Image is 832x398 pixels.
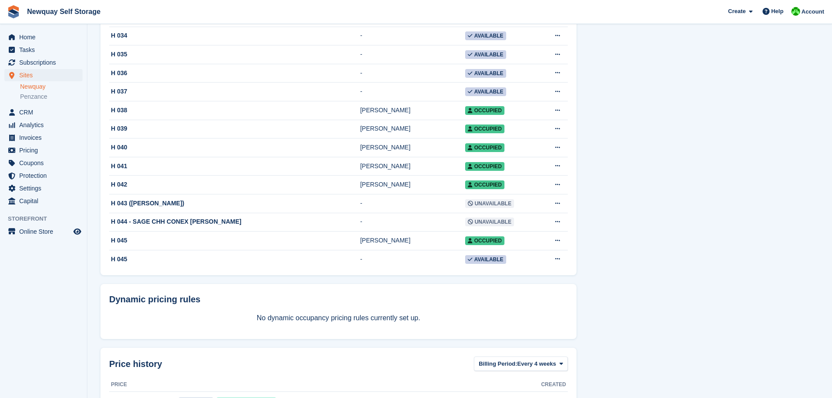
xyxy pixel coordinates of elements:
[360,45,465,64] td: -
[465,143,504,152] span: Occupied
[4,69,83,81] a: menu
[109,87,360,96] div: H 037
[465,50,506,59] span: Available
[4,119,83,131] a: menu
[109,293,568,306] div: Dynamic pricing rules
[109,162,360,171] div: H 041
[360,194,465,213] td: -
[109,199,360,208] div: H 043 ([PERSON_NAME])
[465,162,504,171] span: Occupied
[360,143,465,152] div: [PERSON_NAME]
[360,27,465,45] td: -
[19,170,72,182] span: Protection
[24,4,104,19] a: Newquay Self Storage
[109,378,177,392] th: Price
[19,195,72,207] span: Capital
[465,125,504,133] span: Occupied
[771,7,784,16] span: Help
[728,7,746,16] span: Create
[19,225,72,238] span: Online Store
[109,124,360,133] div: H 039
[19,132,72,144] span: Invoices
[19,106,72,118] span: CRM
[4,44,83,56] a: menu
[19,56,72,69] span: Subscriptions
[109,143,360,152] div: H 040
[360,64,465,83] td: -
[465,31,506,40] span: Available
[4,170,83,182] a: menu
[109,217,360,226] div: H 044 - SAGE CHH CONEX [PERSON_NAME]
[4,157,83,169] a: menu
[4,56,83,69] a: menu
[8,215,87,223] span: Storefront
[360,213,465,232] td: -
[360,250,465,268] td: -
[465,218,514,226] span: Unavailable
[4,132,83,144] a: menu
[465,199,514,208] span: Unavailable
[109,255,360,264] div: H 045
[465,69,506,78] span: Available
[360,106,465,115] div: [PERSON_NAME]
[109,106,360,115] div: H 038
[19,44,72,56] span: Tasks
[109,236,360,245] div: H 045
[19,119,72,131] span: Analytics
[4,144,83,156] a: menu
[72,226,83,237] a: Preview store
[109,180,360,189] div: H 042
[4,31,83,43] a: menu
[4,195,83,207] a: menu
[465,236,504,245] span: Occupied
[109,50,360,59] div: H 035
[791,7,800,16] img: Baylor
[360,236,465,245] div: [PERSON_NAME]
[474,356,568,371] button: Billing Period: Every 4 weeks
[19,182,72,194] span: Settings
[360,124,465,133] div: [PERSON_NAME]
[4,182,83,194] a: menu
[109,69,360,78] div: H 036
[4,225,83,238] a: menu
[360,162,465,171] div: [PERSON_NAME]
[19,144,72,156] span: Pricing
[801,7,824,16] span: Account
[360,180,465,189] div: [PERSON_NAME]
[109,357,162,370] span: Price history
[109,313,568,323] p: No dynamic occupancy pricing rules currently set up.
[109,31,360,40] div: H 034
[19,31,72,43] span: Home
[360,83,465,101] td: -
[7,5,20,18] img: stora-icon-8386f47178a22dfd0bd8f6a31ec36ba5ce8667c1dd55bd0f319d3a0aa187defe.svg
[20,93,83,101] a: Penzance
[20,83,83,91] a: Newquay
[541,381,566,388] span: Created
[19,157,72,169] span: Coupons
[465,180,504,189] span: Occupied
[465,106,504,115] span: Occupied
[465,87,506,96] span: Available
[465,255,506,264] span: Available
[517,360,556,368] span: Every 4 weeks
[479,360,517,368] span: Billing Period:
[4,106,83,118] a: menu
[19,69,72,81] span: Sites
